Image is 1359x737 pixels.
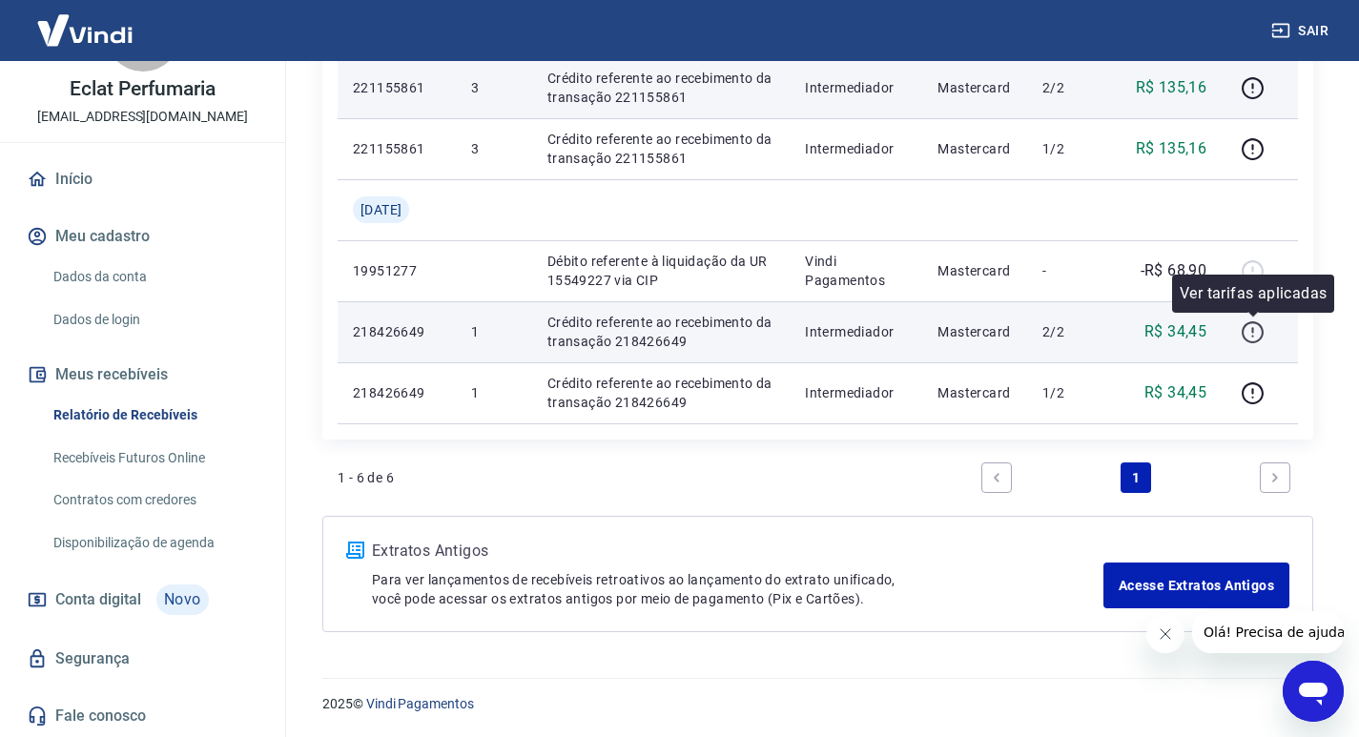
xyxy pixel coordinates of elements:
p: Intermediador [805,322,907,341]
iframe: Botão para abrir a janela de mensagens [1283,661,1344,722]
a: Conta digitalNovo [23,577,262,623]
p: Ver tarifas aplicadas [1180,282,1327,305]
iframe: Fechar mensagem [1146,615,1184,653]
a: Dados de login [46,300,262,339]
p: R$ 34,45 [1144,320,1206,343]
a: Page 1 is your current page [1121,462,1151,493]
p: Vindi Pagamentos [805,252,907,290]
p: Crédito referente ao recebimento da transação 218426649 [547,374,774,412]
p: 221155861 [353,78,441,97]
a: Previous page [981,462,1012,493]
p: 2/2 [1042,78,1099,97]
button: Meu cadastro [23,215,262,257]
img: ícone [346,542,364,559]
p: Extratos Antigos [372,540,1103,563]
iframe: Mensagem da empresa [1192,611,1344,653]
a: Início [23,158,262,200]
a: Segurança [23,638,262,680]
p: 221155861 [353,139,441,158]
p: 218426649 [353,322,441,341]
a: Vindi Pagamentos [366,696,474,711]
p: Débito referente à liquidação da UR 15549227 via CIP [547,252,774,290]
a: Relatório de Recebíveis [46,396,262,435]
p: R$ 135,16 [1136,76,1207,99]
p: 1 - 6 de 6 [338,468,394,487]
p: Mastercard [937,78,1012,97]
p: Mastercard [937,261,1012,280]
p: Mastercard [937,383,1012,402]
p: - [1042,261,1099,280]
a: Fale conosco [23,695,262,737]
p: Intermediador [805,78,907,97]
p: Crédito referente ao recebimento da transação 221155861 [547,130,774,168]
a: Disponibilização de agenda [46,523,262,563]
p: Crédito referente ao recebimento da transação 218426649 [547,313,774,351]
span: Novo [156,584,209,615]
p: -R$ 68,90 [1141,259,1207,282]
p: Mastercard [937,139,1012,158]
a: Dados da conta [46,257,262,297]
a: Recebíveis Futuros Online [46,439,262,478]
p: [EMAIL_ADDRESS][DOMAIN_NAME] [37,107,248,127]
span: [DATE] [360,200,402,219]
p: 3 [471,78,516,97]
img: Vindi [23,1,147,59]
p: 1/2 [1042,139,1099,158]
p: 1 [471,383,516,402]
p: 1/2 [1042,383,1099,402]
a: Acesse Extratos Antigos [1103,563,1289,608]
p: R$ 34,45 [1144,381,1206,404]
p: 2025 © [322,694,1313,714]
button: Meus recebíveis [23,354,262,396]
p: Para ver lançamentos de recebíveis retroativos ao lançamento do extrato unificado, você pode aces... [372,570,1103,608]
button: Sair [1267,13,1336,49]
p: Mastercard [937,322,1012,341]
ul: Pagination [974,455,1298,501]
p: 19951277 [353,261,441,280]
span: Olá! Precisa de ajuda? [11,13,160,29]
p: Eclat Perfumaria [70,79,215,99]
a: Contratos com credores [46,481,262,520]
p: Crédito referente ao recebimento da transação 221155861 [547,69,774,107]
p: Intermediador [805,139,907,158]
span: Conta digital [55,586,141,613]
a: Next page [1260,462,1290,493]
p: 3 [471,139,516,158]
p: 1 [471,322,516,341]
p: R$ 135,16 [1136,137,1207,160]
p: 2/2 [1042,322,1099,341]
p: Intermediador [805,383,907,402]
p: 218426649 [353,383,441,402]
